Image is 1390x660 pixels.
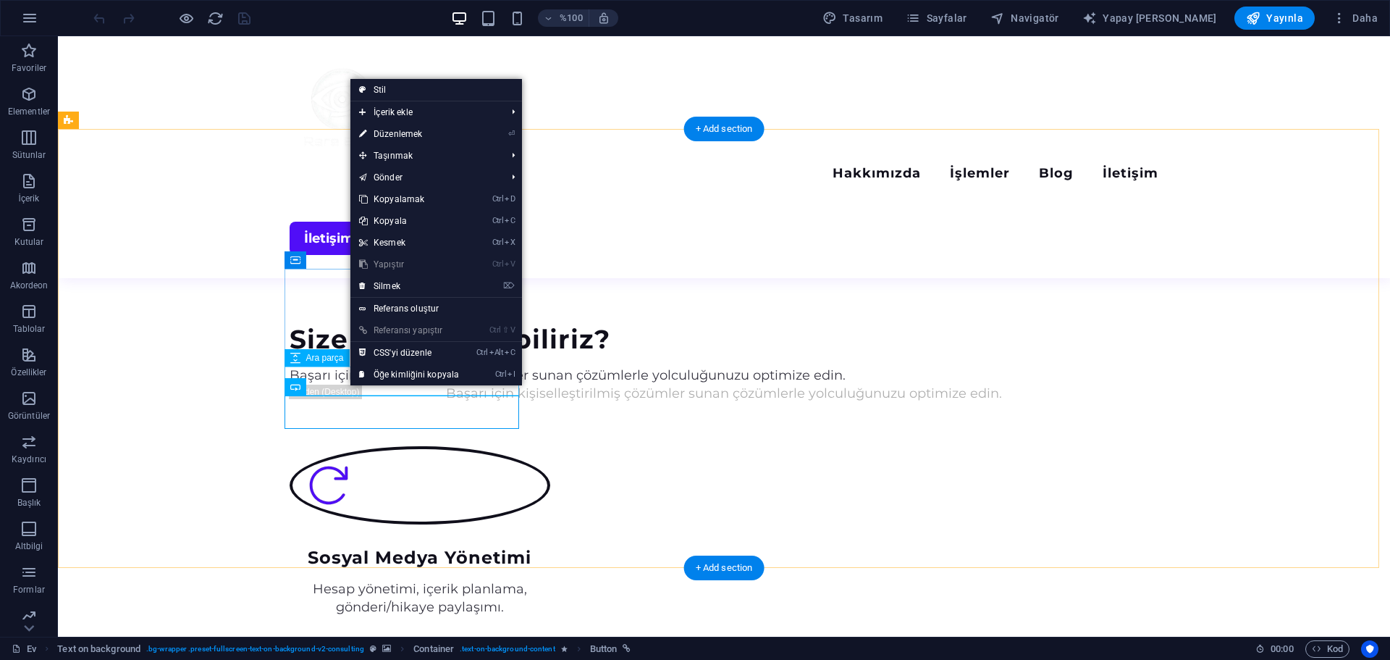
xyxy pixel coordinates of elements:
[1326,7,1383,30] button: Daha
[494,348,503,357] font: Alt
[1281,643,1283,654] font: :
[476,348,488,357] font: Ctrl
[374,369,459,380] font: Öğe kimliğini kopyala
[8,106,50,117] font: Elementler
[597,12,610,25] i: Yeniden boyutlandırma sırasında seçilen cihaza uyacak şekilde yakınlaştırma seviyesi otomatik ola...
[900,7,973,30] button: Sayfalar
[374,281,400,291] font: Silmek
[350,254,468,275] a: CtrlVYapıştır
[538,9,589,27] button: %100
[817,7,888,30] button: Tasarım
[684,117,764,141] div: + Add section
[350,167,500,188] a: Gönder
[374,325,443,335] font: Referansı yapıştır
[350,210,468,232] a: CtrlCKopyala
[1283,643,1293,654] font: 00
[1271,643,1281,654] font: 00
[350,342,468,364] a: CtrlAltCCSS'yi düzenle
[623,645,631,653] i: This element is linked
[18,193,39,204] font: İçerik
[10,280,49,291] font: Akordeon
[350,232,468,254] a: CtrlXKesmek
[12,640,36,658] a: Seçimi iptal etmek için tıklayın. Sayfaları açmak için çift tıklayın.
[1234,7,1315,30] button: Yayınla
[1361,640,1378,658] button: Kullanıcı merkezli
[350,275,468,297] a: ⌦Silmek
[177,9,195,27] button: Önizleme modundan çıkıp düzenlemeye devam etmek için buraya tıklayın
[350,319,468,341] a: Ctrl⇧VReferansı yapıştır
[374,85,387,95] font: Stil
[510,194,515,204] font: D
[513,369,515,379] font: I
[1255,640,1294,658] h6: Oturum süresi
[492,259,504,269] font: Ctrl
[492,216,504,225] font: Ctrl
[489,325,501,335] font: Ctrl
[374,129,422,139] font: Düzenlemek
[495,369,507,379] font: Ctrl
[374,194,424,204] font: Kopyalamak
[374,304,439,314] font: Referans oluştur
[510,348,515,357] font: C
[374,107,413,117] font: İçerik ekle
[510,259,515,269] font: V
[510,216,515,225] font: C
[27,643,36,654] font: Ev
[14,237,44,247] font: Kutular
[370,645,376,653] i: This element is a customizable preset
[350,364,468,385] a: CtrlIÖğe kimliğini kopyala
[1266,12,1303,24] font: Yayınla
[510,238,515,247] font: X
[492,238,504,247] font: Ctrl
[350,79,522,101] a: Stil
[560,12,582,23] font: %100
[374,216,407,226] font: Kopyala
[374,172,403,183] font: Gönder
[350,123,468,145] a: ⏎Düzenlemek
[1077,7,1223,30] button: Yapay [PERSON_NAME]
[350,298,522,319] a: Referans oluştur
[374,348,431,358] font: CSS'yi düzenle
[561,645,568,653] i: Element contains an animation
[306,353,344,363] font: Ara parça
[503,281,515,291] font: ⌦
[12,150,46,160] font: Sütunlar
[927,12,967,24] font: Sayfalar
[8,411,50,421] font: Görüntüler
[590,640,618,658] span: Click to select. Double-click to edit
[146,640,364,658] span: . bg-wrapper .preset-fullscreen-text-on-background-v2-consulting
[11,367,46,377] font: Özellikler
[13,585,45,595] font: Formlar
[1352,12,1378,24] font: Daha
[12,454,46,464] font: Kaydırıcı
[206,9,224,27] button: yeniden yükle
[1011,12,1059,24] font: Navigatör
[57,640,631,658] nav: ekmek kırıntısı
[1327,643,1343,654] font: Kod
[374,259,404,270] font: Yapıştır
[12,63,46,73] font: Favoriler
[460,640,555,658] span: . text-on-background-content
[382,645,391,653] i: This element contains a background
[985,7,1065,30] button: Navigatör
[413,640,454,658] span: Click to select. Double-click to edit
[374,151,413,161] font: Taşınmak
[17,498,41,508] font: Başlık
[508,129,515,138] font: ⏎
[57,640,140,658] span: Click to select. Double-click to edit
[15,541,43,551] font: Altbilgi
[684,556,764,580] div: + Add section
[843,12,883,24] font: Tasarım
[350,188,468,210] a: CtrlDKopyalamak
[13,324,46,334] font: Tablolar
[1103,12,1217,24] font: Yapay [PERSON_NAME]
[492,194,504,204] font: Ctrl
[207,10,224,27] i: Sayfayı yeniden yükle
[502,325,509,335] font: ⇧
[1305,640,1349,658] button: Kod
[374,238,405,248] font: Kesmek
[510,325,515,335] font: V
[817,7,888,30] div: Tasarım (Ctrl+Alt+Y)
